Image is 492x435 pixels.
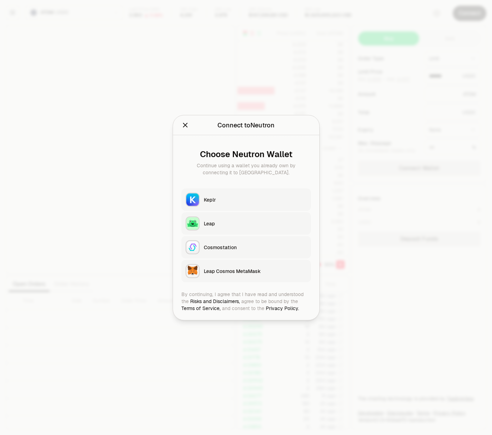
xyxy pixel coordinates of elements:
[186,241,199,253] img: Cosmostation
[204,220,307,227] div: Leap
[181,290,311,311] div: By continuing, I agree that I have read and understood the agree to be bound by the and consent t...
[217,120,275,130] div: Connect to Neutron
[204,267,307,274] div: Leap Cosmos MetaMask
[266,305,299,311] a: Privacy Policy.
[186,217,199,230] img: Leap
[190,298,240,304] a: Risks and Disclaimers,
[204,196,307,203] div: Keplr
[187,162,305,176] div: Continue using a wallet you already own by connecting it to [GEOGRAPHIC_DATA].
[181,305,221,311] a: Terms of Service,
[187,149,305,159] div: Choose Neutron Wallet
[186,265,199,277] img: Leap Cosmos MetaMask
[186,193,199,206] img: Keplr
[204,244,307,251] div: Cosmostation
[181,120,189,130] button: Close
[181,188,311,211] button: KeplrKeplr
[181,236,311,258] button: CosmostationCosmostation
[181,212,311,234] button: LeapLeap
[181,260,311,282] button: Leap Cosmos MetaMaskLeap Cosmos MetaMask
